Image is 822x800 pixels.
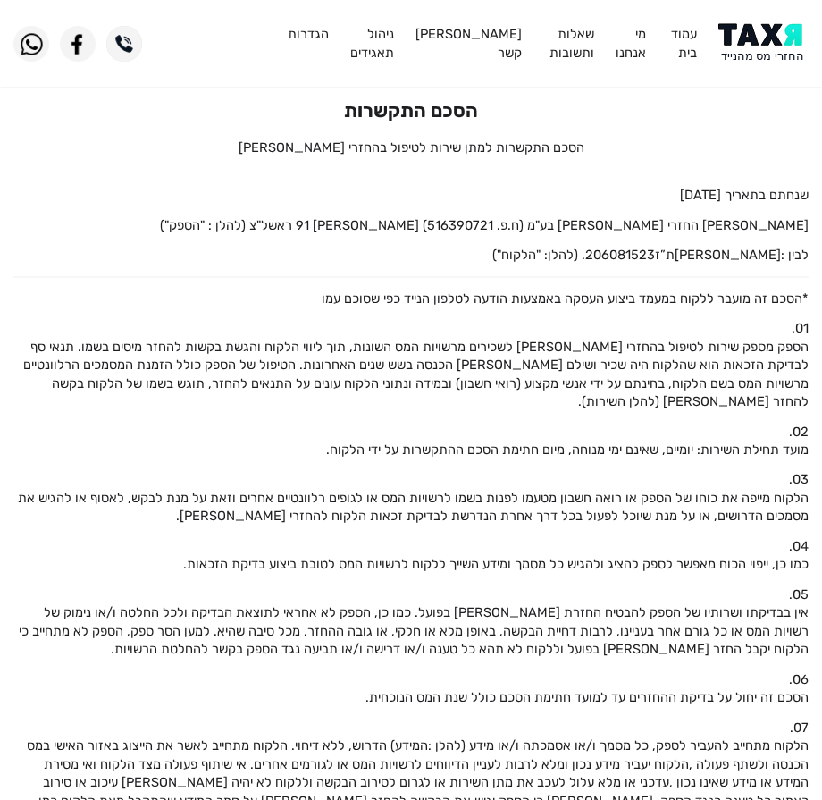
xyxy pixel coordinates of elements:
div: .05 [13,585,809,603]
div: .07 [13,719,809,737]
p: הלקוח מייפה את כוחו של הספק או רואה חשבון מטעמו לפנות בשמו לרשויות המס או לגופים רלוונטיים אחרים ... [13,489,809,526]
a: הגדרות [288,26,329,42]
div: .03 [13,470,809,488]
p: אין בבדיקתו ושרותיו של הספק להבטיח החזרת [PERSON_NAME] בפועל. כמו כן, הספק לא אחראי לתוצאת הבדיקה... [13,603,809,658]
a: [PERSON_NAME] קשר [415,26,522,60]
img: WhatsApp [13,26,49,62]
a: שאלות ותשובות [549,26,594,60]
p: [PERSON_NAME] החזרי [PERSON_NAME] בע"מ (ח.פ. 516390721) [PERSON_NAME] 91 ראשל"צ (להלן : "הספק") [13,216,809,234]
span: 206081523 [585,247,655,263]
div: .04 [13,537,809,555]
div: .01 [13,319,809,337]
div: .06 [13,670,809,688]
a: מי אנחנו [616,26,646,60]
span: [PERSON_NAME] [675,247,781,263]
p: הסכם התקשרות למתן שירות לטיפול בהחזרי [PERSON_NAME] [13,139,809,156]
a: עמוד בית [671,26,697,60]
p: הסכם זה יחול על בדיקת ההחזרים עד למועד חתימת הסכם כולל שנת המס הנוכחית. [13,688,809,706]
img: Facebook [60,26,96,62]
p: הספק מספק שירות לטיפול בהחזרי [PERSON_NAME] לשכירים מרשויות המס השונות, תוך ליווי הלקוח והגשת בקש... [13,338,809,411]
a: ניהול תאגידים [350,26,394,60]
p: מועד תחילת השירות: יומיים, שאינם ימי מנוחה, מיום חתימת הסכם ההתקשרות על ידי הלקוח. [13,441,809,459]
img: Logo [718,23,809,63]
p: *הסכם זה מועבר ללקוח במעמד ביצוע העסקה באמצעות הודעה לטלפון הנייד כפי שסוכם עמו [13,290,809,307]
img: Phone [106,26,142,62]
div: .02 [13,423,809,441]
p: כמו כן, ייפוי הכוח מאפשר לספק להציג ולהגיש כל מסמך ומידע השייך ללקוח לרשויות המס לטובת ביצוע בדיק... [13,555,809,573]
p: לבין : ת”ז . (להלן: "הלקוח") [13,246,809,264]
h1: הסכם התקשרות [13,99,809,122]
p: שנחתם בתאריך [DATE] [13,186,809,204]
